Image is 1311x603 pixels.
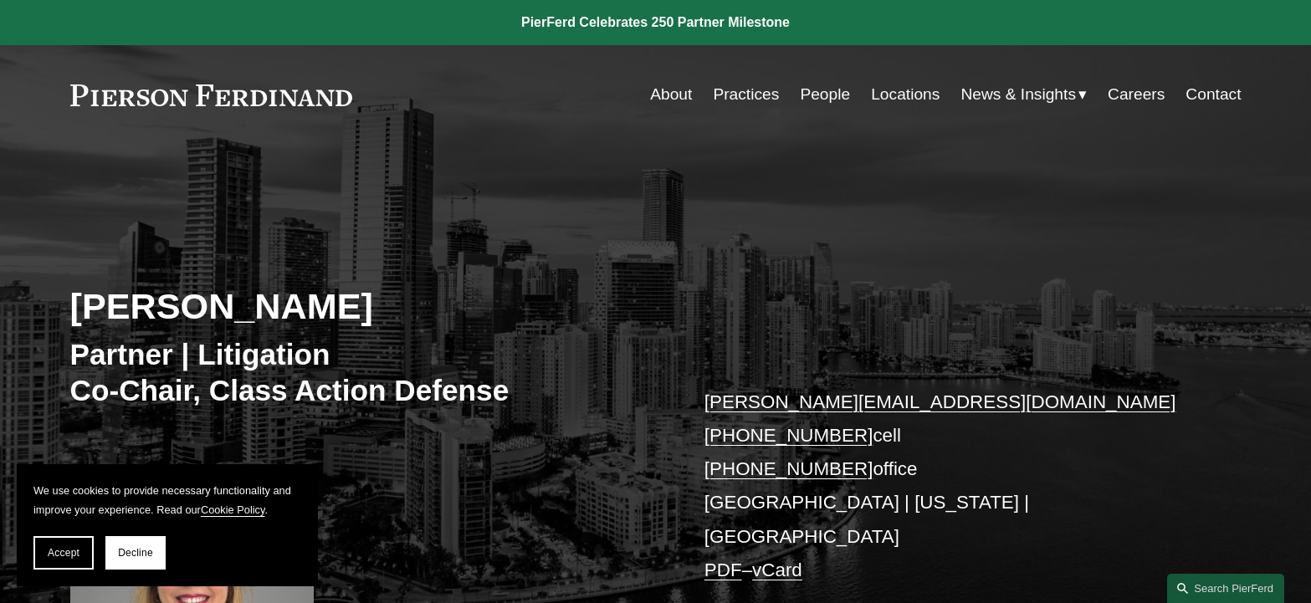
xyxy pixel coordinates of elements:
[1108,79,1165,110] a: Careers
[713,79,779,110] a: Practices
[960,79,1087,110] a: folder dropdown
[650,79,692,110] a: About
[704,560,742,580] a: PDF
[1167,574,1284,603] a: Search this site
[704,386,1192,588] p: cell office [GEOGRAPHIC_DATA] | [US_STATE] | [GEOGRAPHIC_DATA] –
[1186,79,1241,110] a: Contact
[704,458,873,479] a: [PHONE_NUMBER]
[960,80,1076,110] span: News & Insights
[105,536,166,570] button: Decline
[70,336,656,409] h3: Partner | Litigation Co-Chair, Class Action Defense
[48,547,79,559] span: Accept
[201,503,265,516] a: Cookie Policy
[118,547,153,559] span: Decline
[33,536,94,570] button: Accept
[17,464,318,586] section: Cookie banner
[704,425,873,446] a: [PHONE_NUMBER]
[871,79,940,110] a: Locations
[704,391,1176,412] a: [PERSON_NAME][EMAIL_ADDRESS][DOMAIN_NAME]
[70,284,656,328] h2: [PERSON_NAME]
[33,481,301,519] p: We use cookies to provide necessary functionality and improve your experience. Read our .
[800,79,850,110] a: People
[752,560,802,580] a: vCard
